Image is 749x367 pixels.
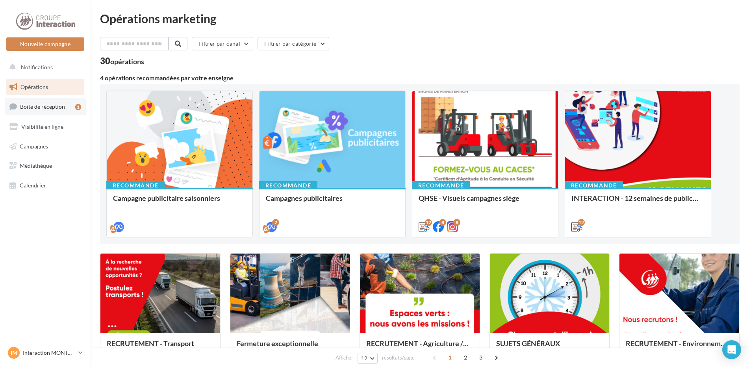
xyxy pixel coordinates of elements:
a: Calendrier [5,177,86,194]
span: 12 [361,355,368,361]
button: Notifications [5,59,83,76]
div: 4 opérations recommandées par votre enseigne [100,75,740,81]
div: RECRUTEMENT - Transport [107,339,214,355]
div: 12 [578,219,585,226]
span: 2 [459,351,472,364]
div: Opérations marketing [100,13,740,24]
div: 8 [439,219,446,226]
button: Filtrer par catégorie [258,37,329,50]
a: Boîte de réception1 [5,98,86,115]
div: QHSE - Visuels campagnes siège [419,194,552,210]
span: 3 [475,351,487,364]
span: Calendrier [20,182,46,189]
div: opérations [110,58,144,65]
div: 1 [75,104,81,110]
div: 8 [453,219,460,226]
span: Opérations [20,83,48,90]
div: 12 [425,219,432,226]
span: IM [11,349,17,357]
span: Notifications [21,64,53,70]
span: Afficher [336,354,353,361]
div: Recommandé [565,181,623,190]
button: 12 [358,353,378,364]
div: Fermeture exceptionnelle [237,339,344,355]
div: Recommandé [259,181,317,190]
span: Visibilité en ligne [21,123,63,130]
div: INTERACTION - 12 semaines de publication [571,194,705,210]
div: RECRUTEMENT - Environnement [626,339,733,355]
div: SUJETS GÉNÉRAUX [496,339,603,355]
div: Recommandé [106,181,165,190]
button: Filtrer par canal [192,37,253,50]
span: 1 [444,351,456,364]
div: 30 [100,57,144,65]
div: Campagnes publicitaires [266,194,399,210]
div: 2 [272,219,279,226]
a: Médiathèque [5,158,86,174]
span: Boîte de réception [20,103,65,110]
a: IM Interaction MONTAIGU [6,345,84,360]
p: Interaction MONTAIGU [23,349,75,357]
div: Recommandé [412,181,470,190]
div: Campagne publicitaire saisonniers [113,194,246,210]
span: résultats/page [382,354,415,361]
a: Opérations [5,79,86,95]
span: Médiathèque [20,162,52,169]
a: Campagnes [5,138,86,155]
a: Visibilité en ligne [5,119,86,135]
span: Campagnes [20,143,48,149]
div: RECRUTEMENT - Agriculture / Espaces verts [366,339,473,355]
div: Open Intercom Messenger [722,340,741,359]
button: Nouvelle campagne [6,37,84,51]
